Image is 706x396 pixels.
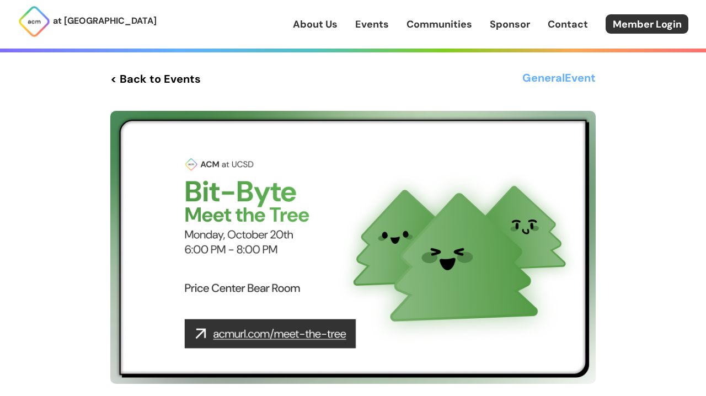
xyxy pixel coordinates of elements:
img: ACM Logo [18,5,51,38]
img: Event Cover Photo [110,111,596,384]
a: Communities [407,17,472,31]
p: at [GEOGRAPHIC_DATA] [53,14,157,28]
a: at [GEOGRAPHIC_DATA] [18,5,157,38]
a: About Us [293,17,338,31]
a: < Back to Events [110,69,201,89]
h3: General Event [522,69,596,89]
a: Sponsor [490,17,530,31]
a: Contact [548,17,588,31]
a: Events [355,17,389,31]
a: Member Login [606,14,688,34]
